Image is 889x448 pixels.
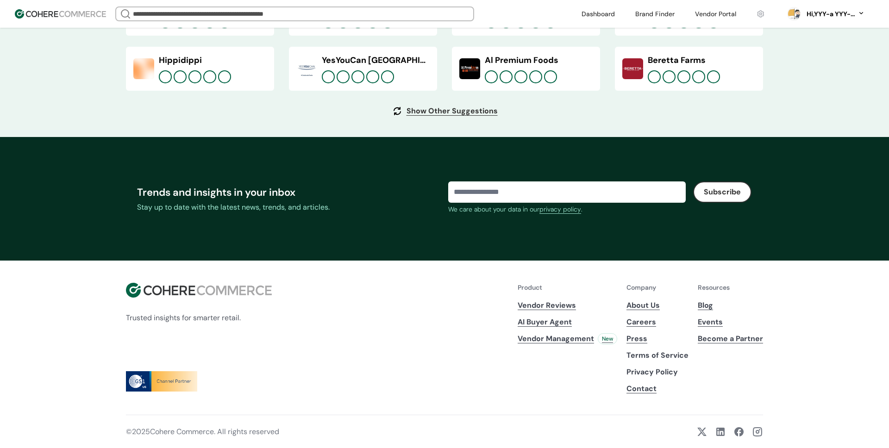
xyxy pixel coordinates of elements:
p: Privacy Policy [626,367,689,378]
p: Company [626,283,689,292]
a: Vendor ManagementNew [518,333,617,344]
a: Vendor Reviews [518,300,617,311]
div: Stay up to date with the latest news, trends, and articles. [137,202,441,213]
span: . [581,205,582,213]
p: Product [518,283,617,292]
div: Beretta Farms [648,54,756,67]
div: Trends and insights in your inbox [137,185,441,200]
a: privacy policy [539,205,581,214]
p: Resources [698,283,763,292]
div: Hippidippi [159,54,267,67]
a: Show Other Suggestions [407,106,498,117]
a: AI Buyer Agent [518,317,617,328]
img: Cohere Logo [15,9,106,19]
img: Cohere Logo [126,283,272,298]
a: Press [626,333,689,344]
a: Blog [698,300,763,311]
div: Hi, YYY-a YYY-aa [805,9,856,19]
a: Contact [626,383,689,394]
span: We care about your data in our [448,205,539,213]
a: Careers [626,317,689,328]
button: Subscribe [693,181,751,203]
svg: 0 percent [787,7,801,21]
p: © 2025 Cohere Commerce. All rights reserved [126,426,279,437]
p: Trusted insights for smarter retail. [126,312,272,324]
span: Vendor Management [518,333,594,344]
div: New [598,333,617,344]
p: Terms of Service [626,350,689,361]
button: Hi,YYY-a YYY-aa [805,9,865,19]
a: About Us [626,300,689,311]
div: Al Premium Foods [485,54,593,67]
a: Become a Partner [698,333,763,344]
a: Events [698,317,763,328]
div: YesYouCan [GEOGRAPHIC_DATA] [322,54,430,67]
